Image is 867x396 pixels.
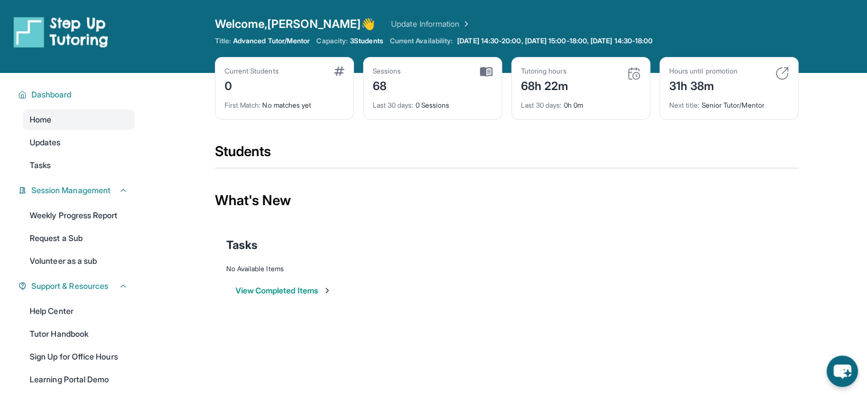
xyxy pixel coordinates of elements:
[27,280,128,292] button: Support & Resources
[27,185,128,196] button: Session Management
[521,101,562,109] span: Last 30 days :
[225,67,279,76] div: Current Students
[627,67,641,80] img: card
[23,324,135,344] a: Tutor Handbook
[373,94,492,110] div: 0 Sessions
[215,142,799,168] div: Students
[350,36,383,46] span: 3 Students
[334,67,344,76] img: card
[390,36,453,46] span: Current Availability:
[23,346,135,367] a: Sign Up for Office Hours
[23,109,135,130] a: Home
[215,175,799,226] div: What's New
[373,67,401,76] div: Sessions
[23,251,135,271] a: Volunteer as a sub
[373,101,414,109] span: Last 30 days :
[31,89,72,100] span: Dashboard
[14,16,108,48] img: logo
[827,356,858,387] button: chat-button
[30,137,61,148] span: Updates
[30,114,51,125] span: Home
[27,89,128,100] button: Dashboard
[373,76,401,94] div: 68
[669,101,700,109] span: Next title :
[233,36,310,46] span: Advanced Tutor/Mentor
[521,67,569,76] div: Tutoring hours
[226,264,787,273] div: No Available Items
[459,18,471,30] img: Chevron Right
[457,36,653,46] span: [DATE] 14:30-20:00, [DATE] 15:00-18:00, [DATE] 14:30-18:00
[225,101,261,109] span: First Match :
[225,76,279,94] div: 0
[391,18,471,30] a: Update Information
[23,369,135,390] a: Learning Portal Demo
[23,205,135,226] a: Weekly Progress Report
[775,67,789,80] img: card
[455,36,655,46] a: [DATE] 14:30-20:00, [DATE] 15:00-18:00, [DATE] 14:30-18:00
[225,94,344,110] div: No matches yet
[215,36,231,46] span: Title:
[669,67,738,76] div: Hours until promotion
[480,67,492,77] img: card
[521,94,641,110] div: 0h 0m
[316,36,348,46] span: Capacity:
[23,155,135,175] a: Tasks
[669,76,738,94] div: 31h 38m
[30,160,51,171] span: Tasks
[669,94,789,110] div: Senior Tutor/Mentor
[226,237,258,253] span: Tasks
[23,132,135,153] a: Updates
[215,16,376,32] span: Welcome, [PERSON_NAME] 👋
[31,280,108,292] span: Support & Resources
[31,185,111,196] span: Session Management
[521,76,569,94] div: 68h 22m
[23,301,135,321] a: Help Center
[23,228,135,248] a: Request a Sub
[235,285,332,296] button: View Completed Items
